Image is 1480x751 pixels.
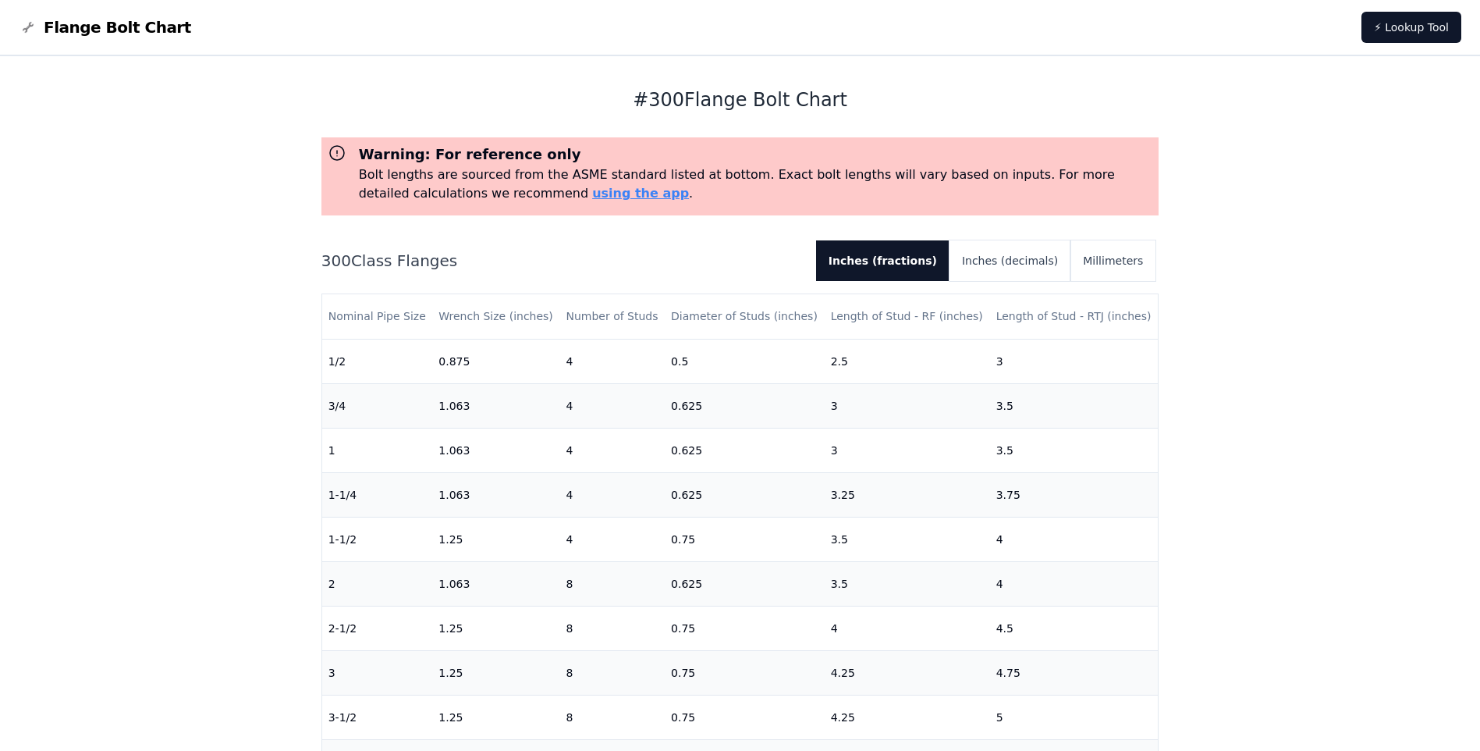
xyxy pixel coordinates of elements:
[665,339,825,383] td: 0.5
[665,472,825,517] td: 0.625
[665,561,825,606] td: 0.625
[665,650,825,695] td: 0.75
[432,695,559,739] td: 1.25
[816,240,949,281] button: Inches (fractions)
[825,383,990,428] td: 3
[825,294,990,339] th: Length of Stud - RF (inches)
[19,16,191,38] a: Flange Bolt Chart LogoFlange Bolt Chart
[559,695,665,739] td: 8
[990,695,1159,739] td: 5
[559,294,665,339] th: Number of Studs
[432,339,559,383] td: 0.875
[322,383,433,428] td: 3/4
[990,606,1159,650] td: 4.5
[432,561,559,606] td: 1.063
[665,695,825,739] td: 0.75
[825,428,990,472] td: 3
[321,250,804,272] h2: 300 Class Flanges
[1361,12,1461,43] a: ⚡ Lookup Tool
[432,650,559,695] td: 1.25
[44,16,191,38] span: Flange Bolt Chart
[990,517,1159,561] td: 4
[559,650,665,695] td: 8
[665,517,825,561] td: 0.75
[432,428,559,472] td: 1.063
[665,428,825,472] td: 0.625
[825,650,990,695] td: 4.25
[990,650,1159,695] td: 4.75
[19,18,37,37] img: Flange Bolt Chart Logo
[990,294,1159,339] th: Length of Stud - RTJ (inches)
[990,561,1159,606] td: 4
[559,383,665,428] td: 4
[990,472,1159,517] td: 3.75
[322,517,433,561] td: 1-1/2
[825,339,990,383] td: 2.5
[665,294,825,339] th: Diameter of Studs (inches)
[322,428,433,472] td: 1
[559,339,665,383] td: 4
[559,606,665,650] td: 8
[321,87,1159,112] h1: # 300 Flange Bolt Chart
[322,695,433,739] td: 3-1/2
[559,428,665,472] td: 4
[665,383,825,428] td: 0.625
[359,144,1153,166] h3: Warning: For reference only
[825,695,990,739] td: 4.25
[825,606,990,650] td: 4
[592,186,689,201] a: using the app
[432,383,559,428] td: 1.063
[990,428,1159,472] td: 3.5
[322,650,433,695] td: 3
[665,606,825,650] td: 0.75
[559,472,665,517] td: 4
[432,294,559,339] th: Wrench Size (inches)
[432,606,559,650] td: 1.25
[990,383,1159,428] td: 3.5
[825,517,990,561] td: 3.5
[322,339,433,383] td: 1/2
[990,339,1159,383] td: 3
[322,294,433,339] th: Nominal Pipe Size
[322,472,433,517] td: 1-1/4
[559,517,665,561] td: 4
[825,472,990,517] td: 3.25
[1070,240,1155,281] button: Millimeters
[825,561,990,606] td: 3.5
[359,166,1153,203] p: Bolt lengths are sourced from the ASME standard listed at bottom. Exact bolt lengths will vary ba...
[432,472,559,517] td: 1.063
[949,240,1070,281] button: Inches (decimals)
[322,561,433,606] td: 2
[559,561,665,606] td: 8
[432,517,559,561] td: 1.25
[322,606,433,650] td: 2-1/2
